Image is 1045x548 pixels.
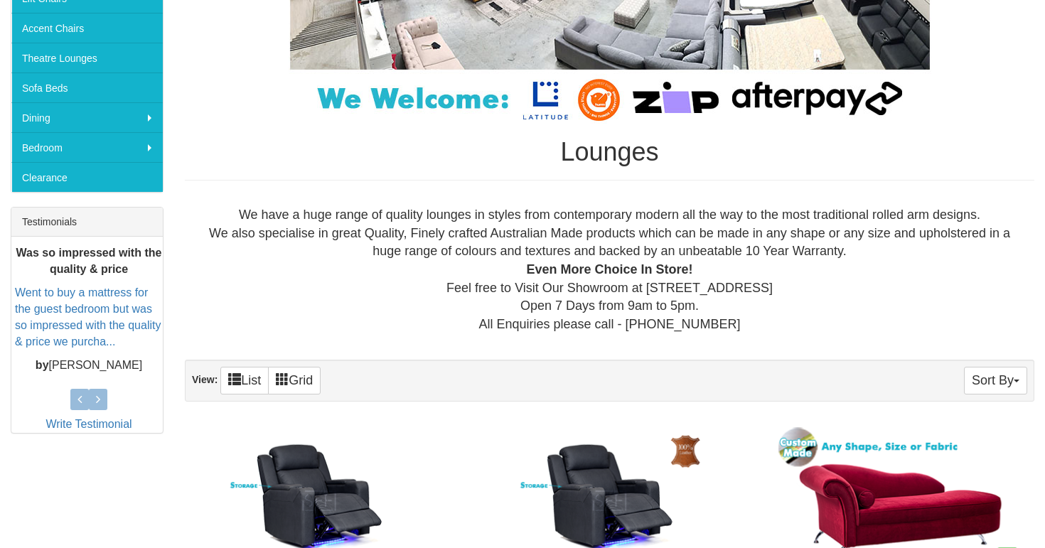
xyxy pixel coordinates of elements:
[11,132,163,162] a: Bedroom
[45,418,132,430] a: Write Testimonial
[11,43,163,72] a: Theatre Lounges
[196,206,1023,334] div: We have a huge range of quality lounges in styles from contemporary modern all the way to the mos...
[192,374,218,385] strong: View:
[526,262,692,276] b: Even More Choice In Store!
[15,286,161,348] a: Went to buy a mattress for the guest bedroom but was so impressed with the quality & price we pur...
[11,72,163,102] a: Sofa Beds
[964,367,1027,394] button: Sort By
[220,367,269,394] a: List
[16,247,162,276] b: Was so impressed with the quality & price
[11,102,163,132] a: Dining
[15,358,163,374] p: [PERSON_NAME]
[185,138,1034,166] h1: Lounges
[11,13,163,43] a: Accent Chairs
[36,359,49,371] b: by
[11,208,163,237] div: Testimonials
[11,162,163,192] a: Clearance
[268,367,321,394] a: Grid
